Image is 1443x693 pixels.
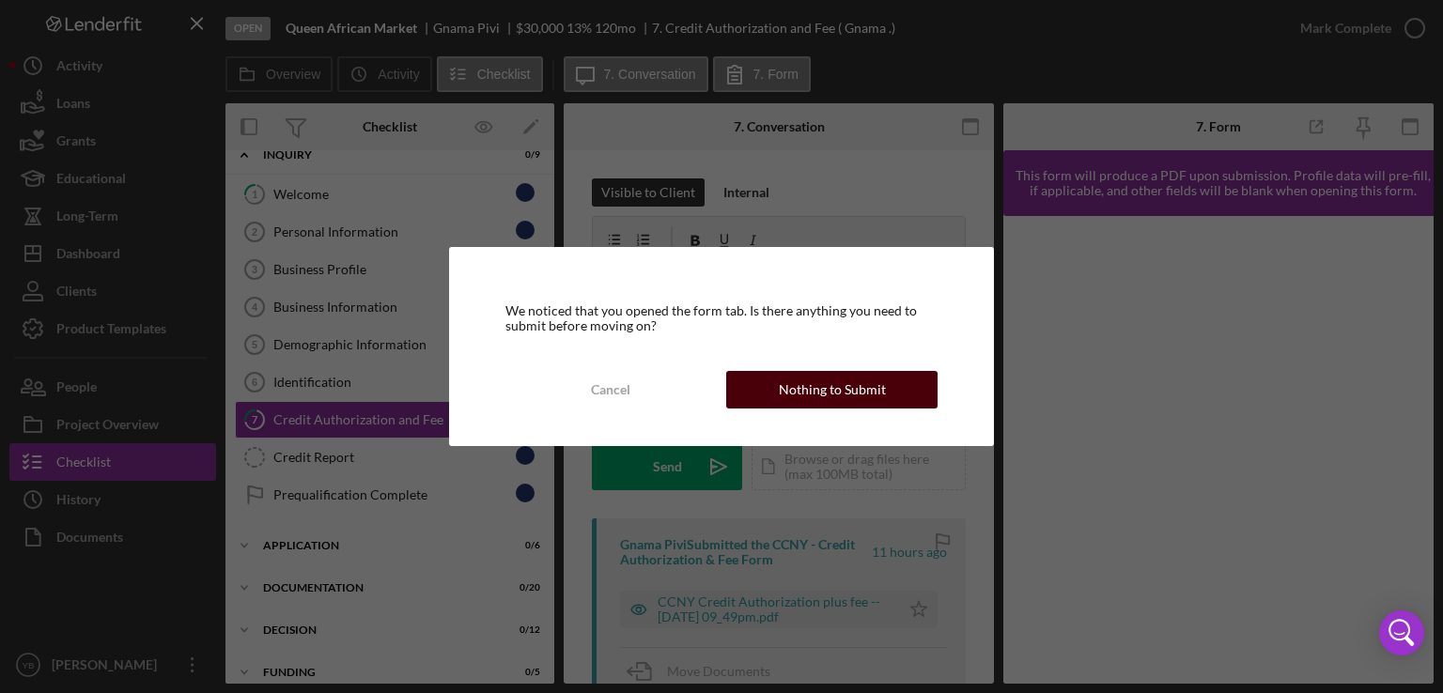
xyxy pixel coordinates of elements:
[779,371,886,408] div: Nothing to Submit
[591,371,630,408] div: Cancel
[505,303,939,333] div: We noticed that you opened the form tab. Is there anything you need to submit before moving on?
[726,371,938,408] button: Nothing to Submit
[505,371,717,408] button: Cancel
[1379,610,1424,655] div: Open Intercom Messenger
